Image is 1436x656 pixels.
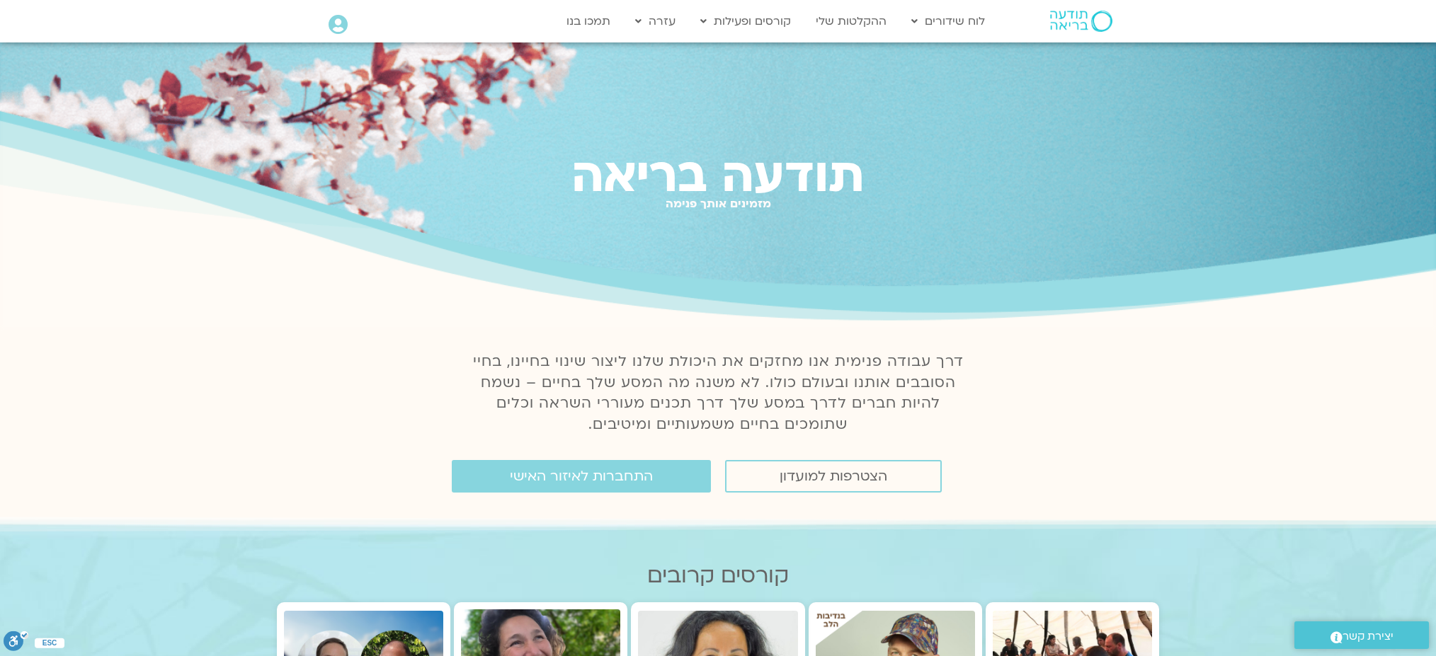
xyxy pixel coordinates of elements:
[780,468,887,484] span: הצטרפות למועדון
[693,8,798,35] a: קורסים ופעילות
[452,460,711,493] a: התחברות לאיזור האישי
[1343,627,1394,646] span: יצירת קשר
[628,8,683,35] a: עזרה
[277,563,1159,588] h2: קורסים קרובים
[725,460,942,493] a: הצטרפות למועדון
[559,8,617,35] a: תמכו בנו
[809,8,894,35] a: ההקלטות שלי
[465,351,971,436] p: דרך עבודה פנימית אנו מחזקים את היכולת שלנו ליצור שינוי בחיינו, בחיי הסובבים אותנו ובעולם כולו. לא...
[510,468,653,484] span: התחברות לאיזור האישי
[904,8,992,35] a: לוח שידורים
[1294,621,1429,649] a: יצירת קשר
[1050,11,1112,32] img: תודעה בריאה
